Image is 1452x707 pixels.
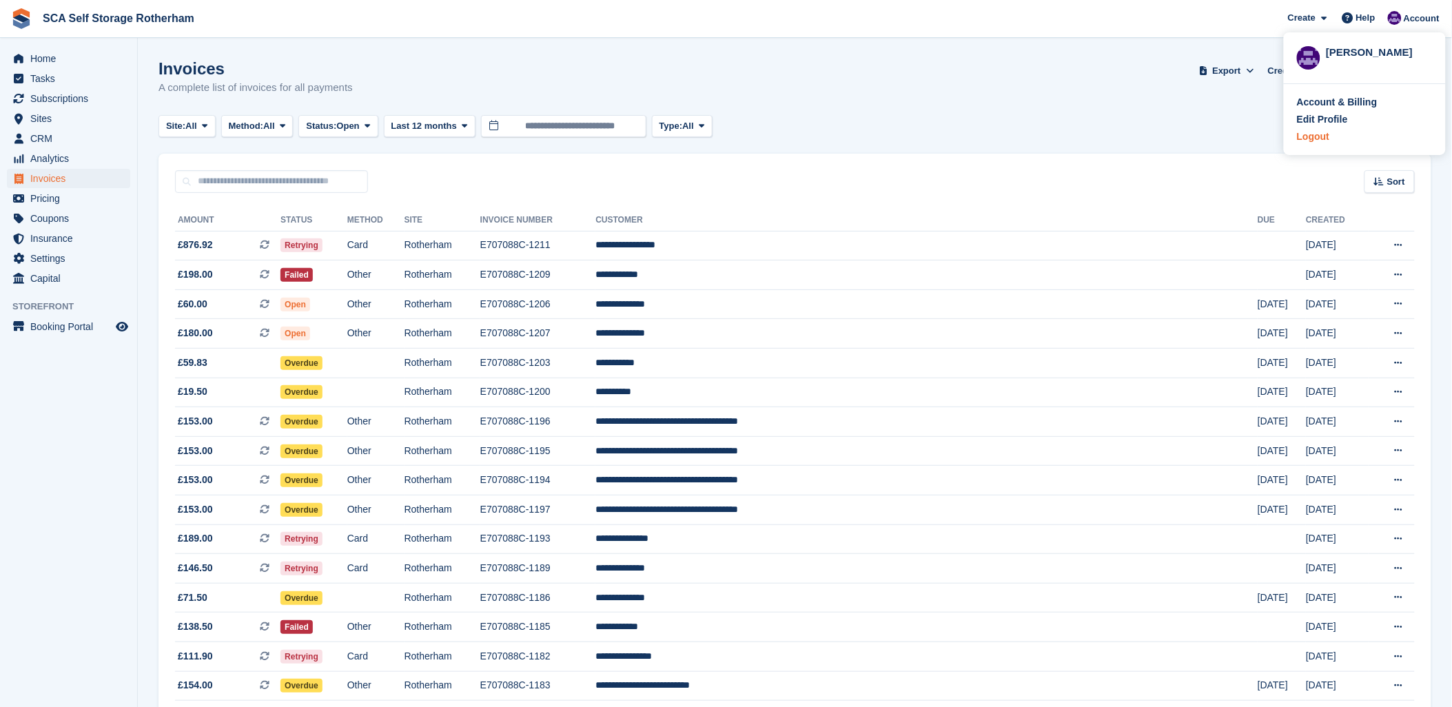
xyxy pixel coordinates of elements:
[480,642,596,672] td: E707088C-1182
[405,642,480,672] td: Rotherham
[347,436,405,466] td: Other
[178,267,213,282] span: £198.00
[1258,436,1306,466] td: [DATE]
[30,109,113,128] span: Sites
[1258,466,1306,495] td: [DATE]
[7,229,130,248] a: menu
[1306,407,1369,437] td: [DATE]
[652,115,713,138] button: Type: All
[347,260,405,290] td: Other
[480,524,596,554] td: E707088C-1193
[659,119,683,133] span: Type:
[178,531,213,546] span: £189.00
[280,620,313,634] span: Failed
[1306,436,1369,466] td: [DATE]
[178,561,213,575] span: £146.50
[1213,64,1241,78] span: Export
[221,115,294,138] button: Method: All
[405,319,480,349] td: Rotherham
[7,69,130,88] a: menu
[347,466,405,495] td: Other
[7,49,130,68] a: menu
[1306,554,1369,584] td: [DATE]
[178,326,213,340] span: £180.00
[391,119,457,133] span: Last 12 months
[1297,112,1433,127] a: Edit Profile
[280,415,323,429] span: Overdue
[280,385,323,399] span: Overdue
[480,495,596,525] td: E707088C-1197
[405,466,480,495] td: Rotherham
[306,119,336,133] span: Status:
[1196,59,1257,82] button: Export
[405,289,480,319] td: Rotherham
[1258,378,1306,407] td: [DATE]
[1306,209,1369,232] th: Created
[178,238,213,252] span: £876.92
[175,209,280,232] th: Amount
[405,554,480,584] td: Rotherham
[280,356,323,370] span: Overdue
[178,678,213,693] span: £154.00
[159,80,353,96] p: A complete list of invoices for all payments
[480,671,596,701] td: E707088C-1183
[30,269,113,288] span: Capital
[263,119,275,133] span: All
[1306,231,1369,260] td: [DATE]
[7,269,130,288] a: menu
[347,319,405,349] td: Other
[480,407,596,437] td: E707088C-1196
[11,8,32,29] img: stora-icon-8386f47178a22dfd0bd8f6a31ec36ba5ce8667c1dd55bd0f319d3a0aa187defe.svg
[30,49,113,68] span: Home
[480,583,596,613] td: E707088C-1186
[384,115,476,138] button: Last 12 months
[1306,289,1369,319] td: [DATE]
[1306,378,1369,407] td: [DATE]
[178,356,207,370] span: £59.83
[159,59,353,78] h1: Invoices
[1262,59,1327,82] a: Credit Notes
[405,436,480,466] td: Rotherham
[347,495,405,525] td: Other
[480,231,596,260] td: E707088C-1211
[280,327,310,340] span: Open
[1258,209,1306,232] th: Due
[1297,112,1348,127] div: Edit Profile
[405,583,480,613] td: Rotherham
[12,300,137,314] span: Storefront
[1258,349,1306,378] td: [DATE]
[7,317,130,336] a: menu
[480,289,596,319] td: E707088C-1206
[405,613,480,642] td: Rotherham
[1387,175,1405,189] span: Sort
[30,149,113,168] span: Analytics
[280,679,323,693] span: Overdue
[1297,130,1433,144] a: Logout
[7,169,130,188] a: menu
[280,532,323,546] span: Retrying
[1297,130,1329,144] div: Logout
[480,319,596,349] td: E707088C-1207
[405,231,480,260] td: Rotherham
[280,503,323,517] span: Overdue
[405,209,480,232] th: Site
[1326,45,1433,57] div: [PERSON_NAME]
[405,260,480,290] td: Rotherham
[347,613,405,642] td: Other
[1258,495,1306,525] td: [DATE]
[1258,407,1306,437] td: [DATE]
[280,650,323,664] span: Retrying
[178,502,213,517] span: £153.00
[1306,260,1369,290] td: [DATE]
[37,7,200,30] a: SCA Self Storage Rotherham
[480,209,596,232] th: Invoice Number
[682,119,694,133] span: All
[337,119,360,133] span: Open
[229,119,264,133] span: Method:
[347,554,405,584] td: Card
[7,109,130,128] a: menu
[30,169,113,188] span: Invoices
[1258,671,1306,701] td: [DATE]
[1306,466,1369,495] td: [DATE]
[7,249,130,268] a: menu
